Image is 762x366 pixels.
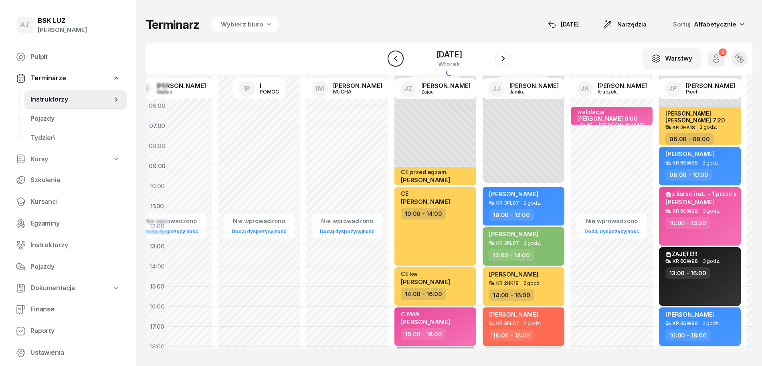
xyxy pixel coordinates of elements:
div: 14:00 - 16:00 [489,289,534,301]
div: KR 2HK18 [673,125,695,130]
span: [PERSON_NAME] [665,198,715,206]
a: IPIPOMOC [232,78,285,99]
div: [PERSON_NAME] [509,83,559,89]
a: Finanse [10,300,127,319]
div: 16:00 - 18:00 [665,329,711,341]
button: Sortuj Alfabetycznie [663,16,752,33]
span: IP [244,85,251,92]
div: KR 3PL07 [496,240,519,246]
div: 06:00 - 08:00 [665,133,714,145]
div: Nie wprowadzono [228,216,289,226]
span: 2 godz. [523,281,541,286]
span: 3 godz. [703,258,720,264]
div: KR 6GW98 [673,160,698,165]
a: Tydzień [24,128,127,148]
div: wtorek [436,61,462,67]
div: walidacja [PERSON_NAME] 6:00 -6:45 - [PERSON_NAME] [577,108,648,129]
div: Warstwy [651,53,692,64]
span: Alfabetycznie [694,20,736,28]
div: 15:00 [146,277,168,297]
span: Instruktorzy [30,240,120,250]
a: Ustawienia [10,343,127,362]
span: [PERSON_NAME] [489,190,538,198]
div: [PERSON_NAME] [157,83,206,89]
div: 12:00 [146,216,168,236]
a: Dodaj dyspozycyjność [228,227,289,236]
div: z kursu inst. + 1 przed egzam. 22.03! [665,190,736,197]
div: [PERSON_NAME] [333,83,382,89]
div: 07:00 [146,116,168,136]
a: Dodaj dyspozycyjność [581,227,642,236]
div: 11:00 [146,196,168,216]
span: AZ [20,22,30,28]
a: Egzaminy [10,214,127,233]
span: Dokumentacja [30,283,75,293]
div: [DATE] [548,20,579,29]
a: Terminarze [10,69,127,87]
span: [PERSON_NAME] [401,198,450,205]
div: 13:00 [146,236,168,256]
span: 2 godz. [700,124,717,130]
a: Kursanci [10,192,127,211]
h1: Terminarz [146,17,199,32]
button: Nie wprowadzonoDodaj dyspozycyjność [317,214,378,238]
div: 12:00 - 14:00 [489,249,534,261]
button: Narzędzia [596,16,654,33]
span: Wybierz biuro [221,20,263,29]
div: KR 3PL07 [496,321,519,326]
div: [PERSON_NAME] [598,83,647,89]
div: I [260,83,279,89]
div: 10:00 - 12:00 [489,209,534,221]
span: 2 godz. [524,200,541,206]
div: KR 2HK18 [496,281,519,286]
a: Instruktorzy [10,236,127,255]
a: GS[PERSON_NAME]Sajdak [129,78,212,99]
div: Zając [421,89,460,94]
span: [PERSON_NAME] [401,176,450,184]
span: Pojazdy [30,262,120,272]
div: 2 [719,49,726,56]
div: 14:00 - 16:00 [401,288,446,300]
div: POMOC [260,89,279,94]
span: Sortuj [673,19,692,30]
a: Kursy [10,150,127,169]
a: Dokumentacja [10,279,127,297]
span: Instruktorzy [30,94,112,105]
div: KR 3PL07 [496,200,519,205]
div: CE kw [401,270,450,277]
a: IM[PERSON_NAME]MUCHA [306,78,389,99]
a: Pulpit [10,47,127,67]
a: Pojazdy [10,257,127,277]
div: 10:00 - 13:00 [665,217,710,229]
a: Pojazdy [24,109,127,128]
span: 2 godz. [524,321,541,326]
div: [PERSON_NAME] [421,83,471,89]
div: 09:00 [146,156,168,176]
span: Tydzień [30,133,120,143]
div: 09:00 - 10:00 [401,185,448,196]
div: Nie wprowadzono [317,216,378,226]
div: [PERSON_NAME] [38,25,87,35]
span: 3 godz. [703,208,720,214]
button: Wybierz biuro [209,16,279,33]
div: CE przed egzam. [401,169,450,175]
a: JK[PERSON_NAME]Kruczek [570,78,653,99]
span: Finanse [30,304,120,315]
span: [PERSON_NAME] [489,311,538,318]
span: 2 godz. [703,160,720,166]
span: [PERSON_NAME] [401,278,450,286]
div: [PERSON_NAME] [PERSON_NAME] 7:20 [665,110,736,124]
span: IM [316,85,324,92]
div: 17:00 [146,317,168,337]
div: [PERSON_NAME] [686,83,735,89]
span: JP [669,85,677,92]
span: Raporty [30,326,120,336]
a: JP[PERSON_NAME]Piech [659,78,742,99]
div: 06:00 [146,96,168,116]
a: JZ[PERSON_NAME]Zając [394,78,477,99]
span: Kursanci [30,197,120,207]
span: [PERSON_NAME] [665,311,715,318]
span: [PERSON_NAME] [489,230,538,238]
a: Raporty [10,321,127,341]
span: 2 godz. [524,240,541,246]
